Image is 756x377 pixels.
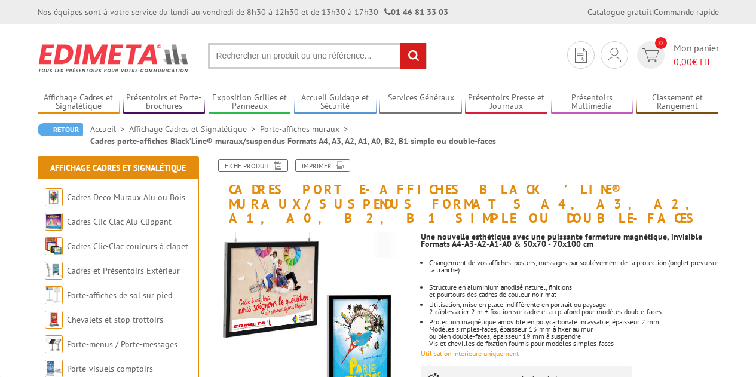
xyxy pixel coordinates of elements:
a: Catalogue gratuit [587,7,652,17]
a: Présentoirs et Porte-brochures [123,93,206,112]
img: Cadres et Présentoirs Extérieur [45,262,63,280]
img: Edimeta [38,36,190,80]
input: rechercher [400,43,426,69]
a: devis rapide 0 Mon panier 0,00€ HT [634,41,719,69]
p: Utilisation, mise en place indifférente en portrait ou paysage 2 câbles acier 2 m + fixation sur ... [429,301,718,315]
img: Cadres Deco Muraux Alu ou Bois [45,188,63,206]
a: Porte-affiches muraux [260,124,353,134]
img: Chevalets et stop trottoirs [45,311,63,329]
div: Nos équipes sont à votre service du lundi au vendredi de 8h30 à 12h30 et de 13h30 à 17h30 [38,6,448,18]
a: Présentoirs Presse et Journaux [465,93,547,112]
div: | [587,6,719,18]
a: Fiche produit [218,159,288,172]
span: € HT [674,55,719,69]
img: Cadres Clic-Clac couleurs à clapet [45,237,63,255]
a: Commande rapide [654,7,719,17]
img: Porte-affiches de sol sur pied [45,286,63,304]
a: Affichage Cadres et Signalétique [50,163,186,173]
div: Modèles simples-faces, épaisseur 13 mm à fixer au mur [429,326,718,333]
img: Porte-menus / Porte-messages [45,335,63,353]
a: Cadres et Présentoirs Extérieur [67,265,180,276]
a: Porte-visuels comptoirs [67,363,153,374]
a: Affichage Cadres et Signalétique [129,124,260,134]
div: Une nouvelle esthétique avec une puissante fermeture magnétique, invisible [421,233,718,240]
a: Classement et Rangement [636,93,719,112]
strong: 01 46 81 33 03 [384,7,448,17]
a: Porte-menus / Porte-messages [67,339,177,350]
span: 0,00 [674,56,692,68]
h1: Cadres porte-affiches Black’Line® muraux/suspendus Formats A4, A3, A2, A1, A0, B2, B1 simple ou d... [202,159,728,226]
span: 0 [655,37,667,49]
img: Cadres Clic-Clac Alu Clippant [45,213,63,231]
a: Retour [38,123,83,136]
a: Présentoirs Multimédia [551,93,633,112]
a: Accueil [90,124,129,134]
a: Services Généraux [379,93,462,112]
a: Cadres Deco Muraux Alu ou Bois [67,192,185,203]
a: Accueil Guidage et Sécurité [294,93,377,112]
div: Vis et chevilles de fixation fournis pour modèles simples-faces [429,340,718,347]
div: Changement de vos affiches, posters, messages par soulèvement de la protection (onglet prévu sur ... [429,259,718,274]
a: Imprimer [295,159,350,172]
img: devis rapide [575,48,587,63]
a: Chevalets et stop trottoirs [67,314,163,325]
a: Porte-affiches de sol sur pied [67,290,172,301]
div: Protection magnétique amovible en polycarbonate incassable, épaisseur 2 mm. [429,318,718,326]
li: Cadres porte-affiches Black’Line® muraux/suspendus Formats A4, A3, A2, A1, A0, B2, B1 simple ou d... [90,135,496,147]
span: Mon panier [674,41,719,69]
div: Formats A4-A3-A2-A1-A0 & 50x70 - 70x100 cm [421,240,718,247]
input: Rechercher un produit ou une référence... [208,43,427,69]
a: Cadres Clic-Clac couleurs à clapet [67,241,188,252]
div: Structure en aluminium anodisé naturel, finitions [429,284,718,291]
a: Exposition Grilles et Panneaux [209,93,291,112]
div: et pourtours des cadres de couleur noir mat [429,291,718,298]
a: Affichage Cadres et Signalétique [38,93,120,112]
img: devis rapide [608,48,621,62]
font: Utilisation intérieure uniquement [421,349,519,358]
div: ou bien double-faces, épaisseur 19 mm à suspendre [429,333,718,340]
img: devis rapide [642,48,659,62]
a: Cadres Clic-Clac Alu Clippant [67,216,172,227]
